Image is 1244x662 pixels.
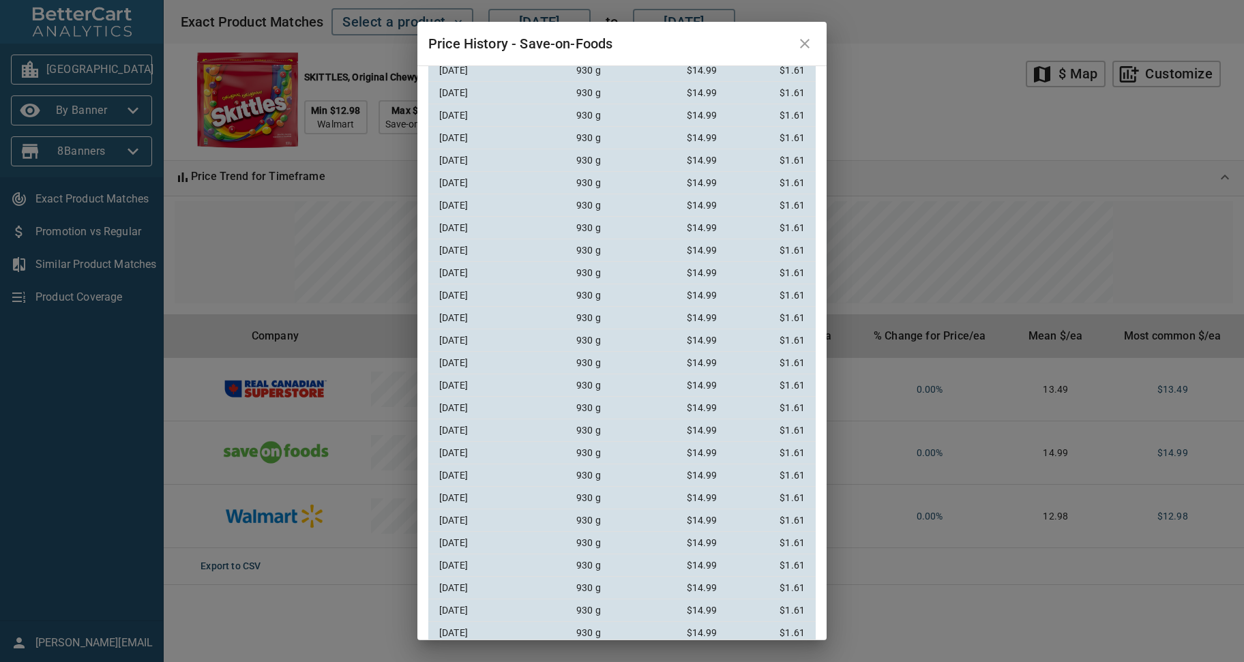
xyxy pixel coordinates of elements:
[565,216,644,239] td: 930 g
[428,104,565,126] td: [DATE]
[655,423,717,437] div: $14.99
[655,108,717,122] div: $14.99
[565,284,644,306] td: 930 g
[745,243,805,257] div: $1.61
[655,333,717,347] div: $14.99
[655,243,717,257] div: $14.99
[745,356,805,370] div: $1.61
[655,131,717,145] div: $14.99
[655,603,717,617] div: $14.99
[745,603,805,617] div: $1.61
[428,441,565,464] td: [DATE]
[655,626,717,640] div: $14.99
[428,306,565,329] td: [DATE]
[428,621,565,644] td: [DATE]
[655,558,717,572] div: $14.99
[565,464,644,486] td: 930 g
[428,171,565,194] td: [DATE]
[745,108,805,122] div: $1.61
[655,378,717,392] div: $14.99
[745,581,805,595] div: $1.61
[655,153,717,167] div: $14.99
[428,531,565,554] td: [DATE]
[565,59,644,81] td: 930 g
[788,27,821,60] button: close
[565,306,644,329] td: 930 g
[428,396,565,419] td: [DATE]
[428,351,565,374] td: [DATE]
[745,446,805,460] div: $1.61
[428,149,565,171] td: [DATE]
[565,126,644,149] td: 930 g
[745,536,805,550] div: $1.61
[655,198,717,212] div: $14.99
[745,221,805,235] div: $1.61
[565,554,644,576] td: 930 g
[428,261,565,284] td: [DATE]
[655,356,717,370] div: $14.99
[565,576,644,599] td: 930 g
[655,86,717,100] div: $14.99
[745,468,805,482] div: $1.61
[428,419,565,441] td: [DATE]
[428,81,565,104] td: [DATE]
[428,554,565,576] td: [DATE]
[745,63,805,77] div: $1.61
[745,423,805,437] div: $1.61
[655,176,717,190] div: $14.99
[745,558,805,572] div: $1.61
[428,464,565,486] td: [DATE]
[565,621,644,644] td: 930 g
[428,329,565,351] td: [DATE]
[745,513,805,527] div: $1.61
[745,401,805,415] div: $1.61
[745,131,805,145] div: $1.61
[428,33,816,55] h6: Price History - Save-on-Foods
[655,311,717,325] div: $14.99
[655,288,717,302] div: $14.99
[565,149,644,171] td: 930 g
[655,468,717,482] div: $14.99
[428,284,565,306] td: [DATE]
[745,378,805,392] div: $1.61
[655,491,717,505] div: $14.99
[565,261,644,284] td: 930 g
[565,81,644,104] td: 930 g
[655,513,717,527] div: $14.99
[428,216,565,239] td: [DATE]
[745,198,805,212] div: $1.61
[565,419,644,441] td: 930 g
[655,266,717,280] div: $14.99
[428,126,565,149] td: [DATE]
[428,486,565,509] td: [DATE]
[745,176,805,190] div: $1.61
[655,446,717,460] div: $14.99
[428,509,565,531] td: [DATE]
[428,576,565,599] td: [DATE]
[565,599,644,621] td: 930 g
[565,509,644,531] td: 930 g
[565,486,644,509] td: 930 g
[745,153,805,167] div: $1.61
[745,288,805,302] div: $1.61
[745,86,805,100] div: $1.61
[565,194,644,216] td: 930 g
[428,194,565,216] td: [DATE]
[655,536,717,550] div: $14.99
[565,104,644,126] td: 930 g
[745,333,805,347] div: $1.61
[428,599,565,621] td: [DATE]
[565,239,644,261] td: 930 g
[565,351,644,374] td: 930 g
[565,171,644,194] td: 930 g
[428,59,565,81] td: [DATE]
[428,239,565,261] td: [DATE]
[428,374,565,396] td: [DATE]
[745,626,805,640] div: $1.61
[655,401,717,415] div: $14.99
[655,63,717,77] div: $14.99
[565,329,644,351] td: 930 g
[565,531,644,554] td: 930 g
[565,441,644,464] td: 930 g
[745,266,805,280] div: $1.61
